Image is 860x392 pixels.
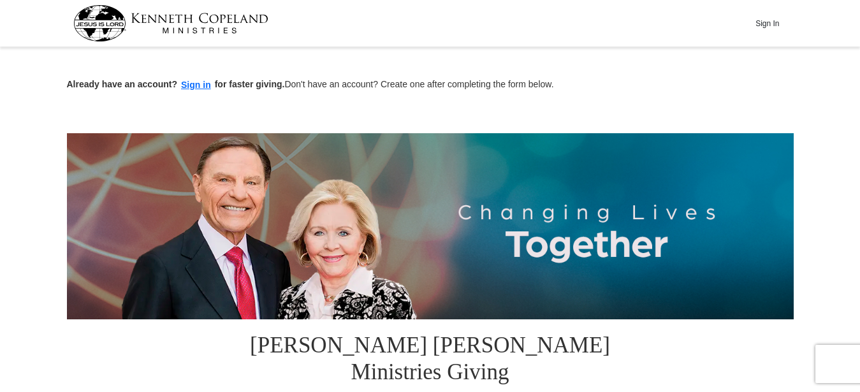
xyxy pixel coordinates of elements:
strong: Already have an account? for faster giving. [67,79,285,89]
img: kcm-header-logo.svg [73,5,268,41]
button: Sign In [748,13,787,33]
p: Don't have an account? Create one after completing the form below. [67,78,794,92]
button: Sign in [177,78,215,92]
